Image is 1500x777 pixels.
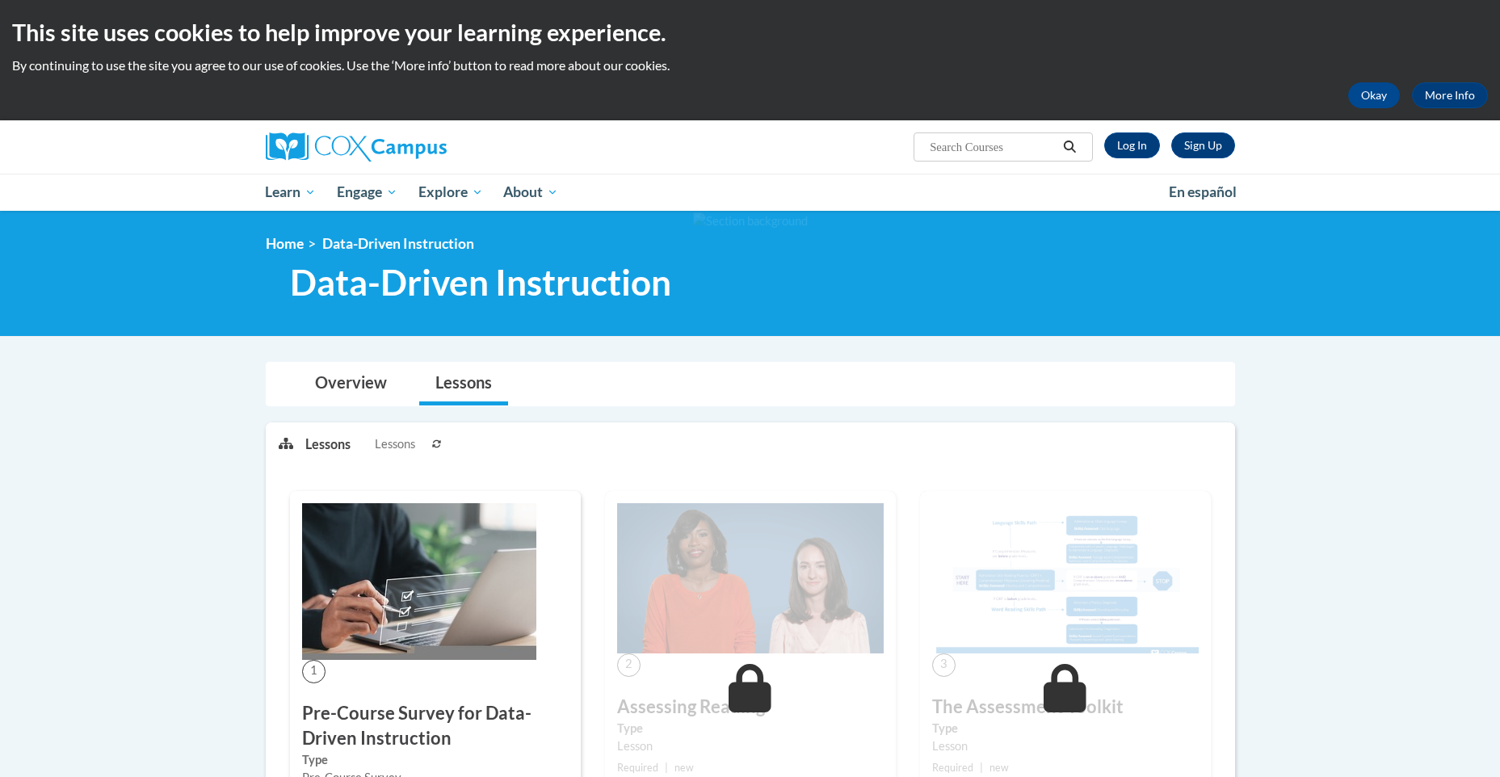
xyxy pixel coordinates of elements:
[1348,82,1400,108] button: Okay
[617,503,884,653] img: Course Image
[617,737,884,755] div: Lesson
[932,762,973,774] span: Required
[1171,132,1235,158] a: Register
[932,653,956,677] span: 3
[503,183,558,202] span: About
[265,183,316,202] span: Learn
[665,762,668,774] span: |
[408,174,494,211] a: Explore
[337,183,397,202] span: Engage
[266,132,447,162] img: Cox Campus
[932,720,1199,737] label: Type
[375,435,415,453] span: Lessons
[242,174,1259,211] div: Main menu
[989,762,1009,774] span: new
[928,137,1057,157] input: Search Courses
[302,503,536,660] img: Course Image
[266,235,304,252] a: Home
[617,695,884,720] h3: Assessing Reading
[302,751,569,769] label: Type
[617,653,641,677] span: 2
[980,762,983,774] span: |
[493,174,569,211] a: About
[693,212,808,230] img: Section background
[266,132,573,162] a: Cox Campus
[326,174,408,211] a: Engage
[932,695,1199,720] h3: The Assessment Toolkit
[617,762,658,774] span: Required
[305,435,351,453] p: Lessons
[617,720,884,737] label: Type
[12,16,1488,48] h2: This site uses cookies to help improve your learning experience.
[674,762,694,774] span: new
[1412,82,1488,108] a: More Info
[932,737,1199,755] div: Lesson
[302,660,326,683] span: 1
[1158,175,1247,209] a: En español
[290,261,671,304] span: Data-Driven Instruction
[419,363,508,405] a: Lessons
[1104,132,1160,158] a: Log In
[302,701,569,751] h3: Pre-Course Survey for Data-Driven Instruction
[1057,137,1082,157] button: Search
[418,183,483,202] span: Explore
[12,57,1488,74] p: By continuing to use the site you agree to our use of cookies. Use the ‘More info’ button to read...
[255,174,327,211] a: Learn
[932,503,1199,653] img: Course Image
[1169,183,1237,200] span: En español
[299,363,403,405] a: Overview
[322,235,474,252] span: Data-Driven Instruction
